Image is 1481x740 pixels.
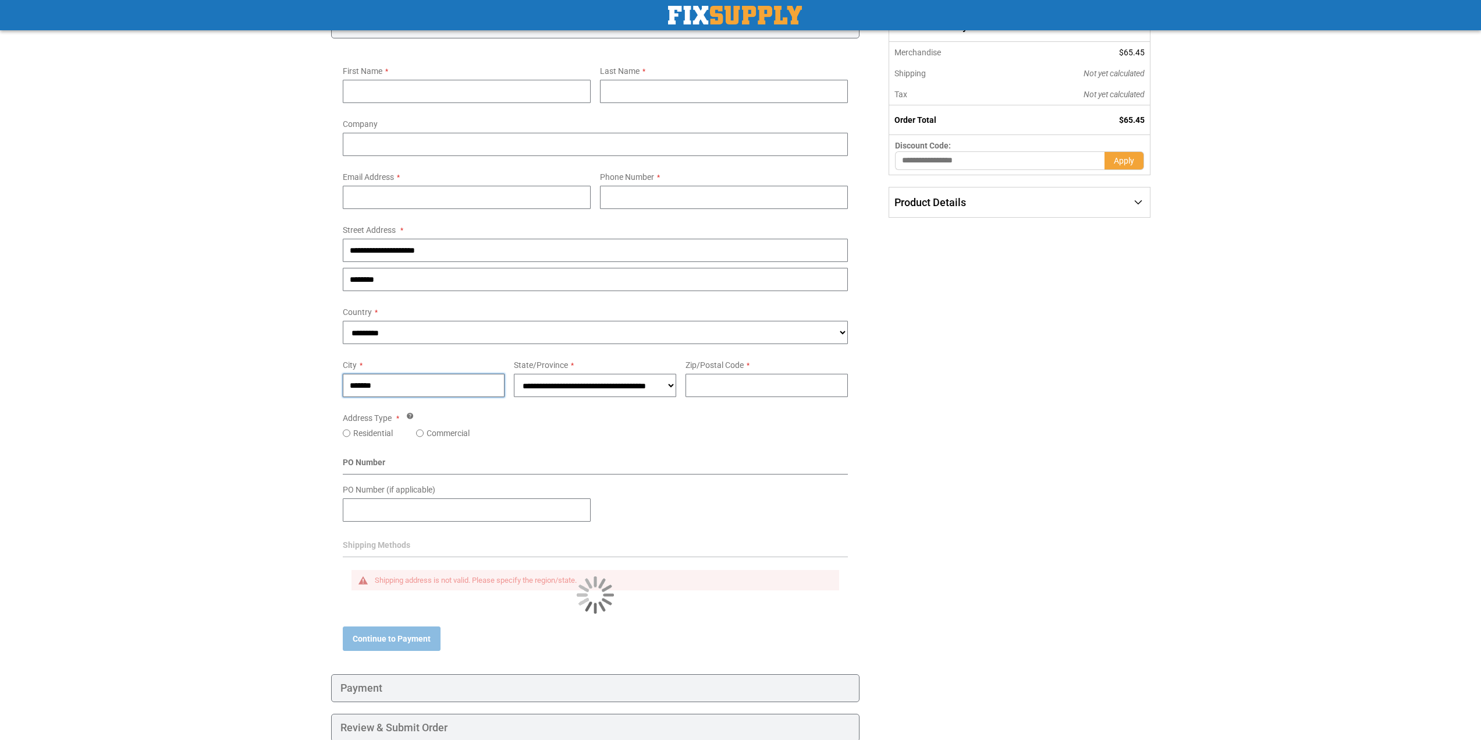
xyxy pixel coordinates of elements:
[343,360,357,370] span: City
[894,69,926,78] span: Shipping
[1104,151,1144,170] button: Apply
[514,360,568,370] span: State/Province
[894,196,966,208] span: Product Details
[894,115,936,125] strong: Order Total
[343,307,372,317] span: Country
[343,172,394,182] span: Email Address
[889,84,1005,105] th: Tax
[686,360,744,370] span: Zip/Postal Code
[1084,90,1145,99] span: Not yet calculated
[600,172,654,182] span: Phone Number
[343,225,396,235] span: Street Address
[353,427,393,439] label: Residential
[1084,69,1145,78] span: Not yet calculated
[343,119,378,129] span: Company
[668,6,802,24] a: store logo
[331,674,860,702] div: Payment
[577,576,614,614] img: Loading...
[668,6,802,24] img: Fix Industrial Supply
[895,141,951,150] span: Discount Code:
[889,42,1005,63] th: Merchandise
[343,413,392,423] span: Address Type
[343,485,435,494] span: PO Number (if applicable)
[600,66,640,76] span: Last Name
[1119,115,1145,125] span: $65.45
[427,427,470,439] label: Commercial
[1114,156,1134,165] span: Apply
[343,66,382,76] span: First Name
[1119,48,1145,57] span: $65.45
[343,456,848,475] div: PO Number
